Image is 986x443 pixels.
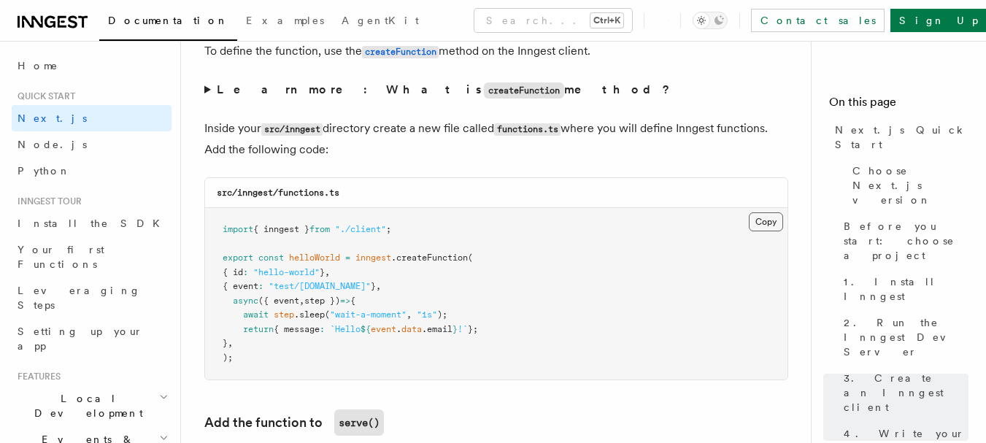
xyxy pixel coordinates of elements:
[325,309,330,320] span: (
[243,309,269,320] span: await
[847,158,968,213] a: Choose Next.js version
[838,309,968,365] a: 2. Run the Inngest Dev Server
[844,219,968,263] span: Before you start: choose a project
[333,4,428,39] a: AgentKit
[371,324,396,334] span: event
[829,93,968,117] h4: On this page
[204,118,788,160] p: Inside your directory create a new file called where you will define Inngest functions. Add the f...
[233,296,258,306] span: async
[844,371,968,415] span: 3. Create an Inngest client
[12,196,82,207] span: Inngest tour
[204,41,788,62] p: To define the function, use the method on the Inngest client.
[838,269,968,309] a: 1. Install Inngest
[294,309,325,320] span: .sleep
[340,296,350,306] span: =>
[217,188,339,198] code: src/inngest/functions.ts
[12,318,172,359] a: Setting up your app
[422,324,452,334] span: .email
[18,244,104,270] span: Your first Functions
[223,267,243,277] span: { id
[223,338,228,348] span: }
[12,371,61,382] span: Features
[269,281,371,291] span: "test/[DOMAIN_NAME]"
[361,324,371,334] span: ${
[320,324,325,334] span: :
[844,315,968,359] span: 2. Run the Inngest Dev Server
[243,267,248,277] span: :
[468,253,473,263] span: (
[12,236,172,277] a: Your first Functions
[345,253,350,263] span: =
[18,139,87,150] span: Node.js
[335,224,386,234] span: "./client"
[261,123,323,136] code: src/inngest
[330,324,361,334] span: `Hello
[258,296,299,306] span: ({ event
[18,112,87,124] span: Next.js
[309,224,330,234] span: from
[18,58,58,73] span: Home
[751,9,885,32] a: Contact sales
[474,9,632,32] button: Search...Ctrl+K
[484,82,564,99] code: createFunction
[304,296,340,306] span: step })
[253,224,309,234] span: { inngest }
[396,324,401,334] span: .
[330,309,407,320] span: "wait-a-moment"
[12,53,172,79] a: Home
[829,117,968,158] a: Next.js Quick Start
[12,105,172,131] a: Next.js
[350,296,355,306] span: {
[838,213,968,269] a: Before you start: choose a project
[468,324,478,334] span: };
[223,253,253,263] span: export
[223,224,253,234] span: import
[204,409,384,436] a: Add the function toserve()
[18,285,141,311] span: Leveraging Steps
[693,12,728,29] button: Toggle dark mode
[12,210,172,236] a: Install the SDK
[355,253,391,263] span: inngest
[852,163,968,207] span: Choose Next.js version
[458,324,468,334] span: !`
[494,123,561,136] code: functions.ts
[246,15,324,26] span: Examples
[386,224,391,234] span: ;
[258,281,263,291] span: :
[217,82,673,96] strong: Learn more: What is method?
[274,324,320,334] span: { message
[417,309,437,320] span: "1s"
[258,253,284,263] span: const
[376,281,381,291] span: ,
[749,212,783,231] button: Copy
[253,267,320,277] span: "hello-world"
[838,365,968,420] a: 3. Create an Inngest client
[401,324,422,334] span: data
[18,325,143,352] span: Setting up your app
[108,15,228,26] span: Documentation
[12,277,172,318] a: Leveraging Steps
[18,217,169,229] span: Install the SDK
[12,90,75,102] span: Quick start
[342,15,419,26] span: AgentKit
[437,309,447,320] span: );
[204,80,788,101] summary: Learn more: What iscreateFunctionmethod?
[407,309,412,320] span: ,
[362,44,439,58] a: createFunction
[243,324,274,334] span: return
[334,409,384,436] code: serve()
[12,385,172,426] button: Local Development
[299,296,304,306] span: ,
[452,324,458,334] span: }
[223,353,233,363] span: );
[237,4,333,39] a: Examples
[18,165,71,177] span: Python
[228,338,233,348] span: ,
[12,391,159,420] span: Local Development
[12,158,172,184] a: Python
[320,267,325,277] span: }
[835,123,968,152] span: Next.js Quick Start
[391,253,468,263] span: .createFunction
[325,267,330,277] span: ,
[289,253,340,263] span: helloWorld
